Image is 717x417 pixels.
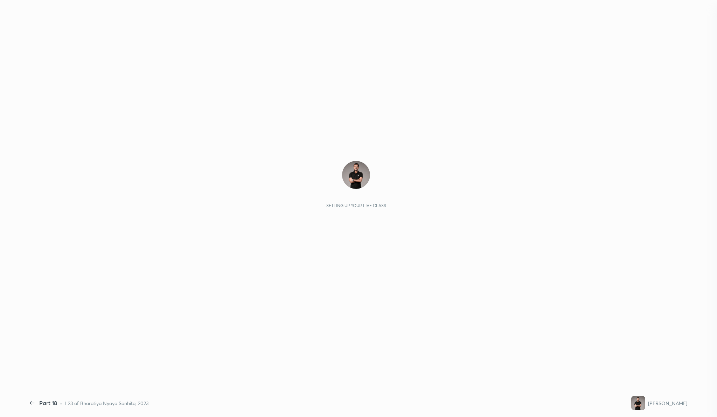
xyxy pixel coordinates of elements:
div: Part 18 [39,399,57,407]
img: 9f6949702e7c485d94fd61f2cce3248e.jpg [631,396,645,410]
div: • [60,400,62,407]
div: Setting up your live class [326,203,386,208]
div: [PERSON_NAME] [648,400,687,407]
div: L23 of Bharatiya Nyaya Sanhita, 2023 [65,400,148,407]
img: 9f6949702e7c485d94fd61f2cce3248e.jpg [342,161,370,189]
